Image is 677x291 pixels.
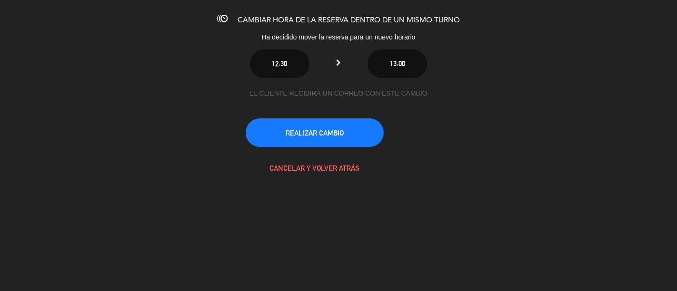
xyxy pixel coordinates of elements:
span: 13:00 [390,59,405,68]
button: REALIZAR CAMBIO [246,118,384,147]
button: 13:00 [368,49,427,78]
button: 12:30 [250,49,309,78]
span: 12:30 [272,59,287,68]
div: EL CLIENTE RECIBIRÁ UN CORREO CON ESTE CAMBIO [246,88,431,99]
span: CAMBIAR HORA DE LA RESERVA DENTRO DE UN MISMO TURNO [238,17,460,24]
div: Ha decidido mover la reserva para un nuevo horario [181,32,496,43]
button: CANCELAR Y VOLVER ATRÁS [246,154,384,182]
